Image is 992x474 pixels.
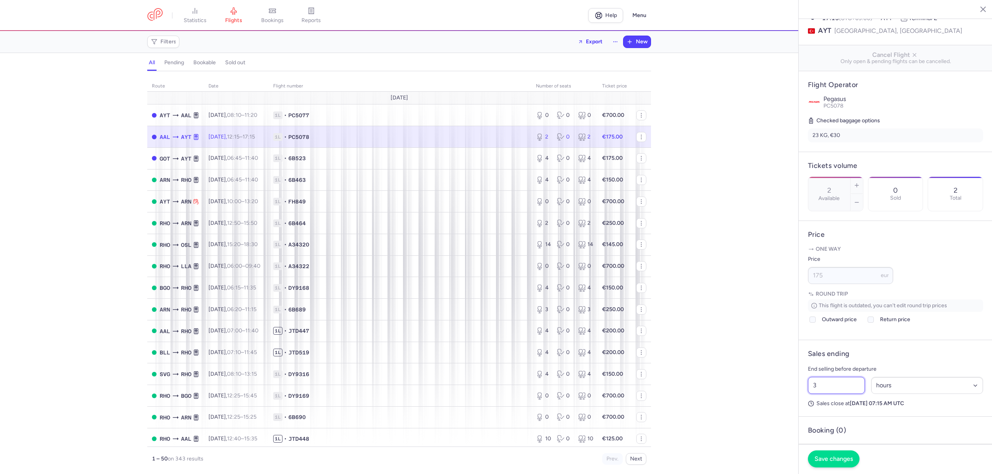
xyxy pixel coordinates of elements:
[227,392,240,399] time: 12:25
[531,80,598,92] th: number of seats
[273,327,282,335] span: 1L
[288,413,306,421] span: 6B690
[160,241,170,249] span: RHO
[273,154,282,162] span: 1L
[808,255,893,264] label: Price
[536,262,551,270] div: 0
[602,349,624,356] strong: €200.00
[273,370,282,378] span: 1L
[284,413,287,421] span: •
[160,154,170,163] span: GOT
[536,413,551,421] div: 0
[288,111,309,119] span: PC5077
[557,198,572,205] div: 0
[284,327,287,335] span: •
[227,371,241,377] time: 08:10
[536,435,551,443] div: 10
[557,241,572,248] div: 0
[227,220,241,226] time: 12:50
[288,349,309,356] span: JTD519
[227,414,257,420] span: –
[284,370,287,378] span: •
[227,112,257,118] span: –
[536,306,551,313] div: 3
[536,111,551,119] div: 0
[273,111,282,119] span: 1L
[227,263,260,269] span: –
[208,327,258,334] span: [DATE],
[850,400,904,407] strong: [DATE] 07:15 AM UTC
[578,413,593,421] div: 0
[578,176,593,184] div: 4
[204,80,269,92] th: date
[181,305,191,314] span: RHO
[578,306,593,313] div: 3
[808,230,983,239] h4: Price
[147,8,163,22] a: CitizenPlane red outlined logo
[808,96,820,108] img: Pegasus logo
[160,305,170,314] span: ARN
[181,197,191,206] span: ARN
[602,155,623,161] strong: €175.00
[578,349,593,356] div: 4
[808,80,983,89] h4: Flight Operator
[181,370,191,378] span: RHO
[227,327,258,334] span: –
[181,392,191,400] span: BGO
[808,400,983,407] p: Sales close at
[208,220,257,226] span: [DATE],
[193,59,216,66] h4: bookable
[557,306,572,313] div: 0
[160,348,170,357] span: BLL
[557,154,572,162] div: 0
[273,176,282,184] span: 1L
[284,262,287,270] span: •
[148,36,179,48] button: Filters
[288,327,309,335] span: JTD447
[578,241,593,248] div: 14
[536,176,551,184] div: 4
[284,198,287,205] span: •
[808,245,983,253] p: One way
[578,435,593,443] div: 10
[160,176,170,184] span: ARN
[808,267,893,284] input: ---
[834,26,962,36] span: [GEOGRAPHIC_DATA], [GEOGRAPHIC_DATA]
[578,370,593,378] div: 4
[273,435,282,443] span: 1L
[557,349,572,356] div: 0
[536,370,551,378] div: 4
[292,7,331,24] a: reports
[208,435,257,442] span: [DATE],
[245,198,258,205] time: 13:20
[536,133,551,141] div: 2
[181,284,191,292] span: RHO
[176,7,214,24] a: statistics
[557,284,572,292] div: 0
[245,263,260,269] time: 09:40
[181,133,191,141] span: AYT
[557,262,572,270] div: 0
[181,176,191,184] span: RHO
[273,392,282,400] span: 1L
[818,26,831,36] span: AYT
[273,306,282,313] span: 1L
[244,435,257,442] time: 15:35
[536,327,551,335] div: 4
[880,315,910,324] span: Return price
[602,112,624,118] strong: €700.00
[164,59,184,66] h4: pending
[253,7,292,24] a: bookings
[208,133,255,140] span: [DATE],
[578,154,593,162] div: 4
[181,241,191,249] span: OSL
[208,263,260,269] span: [DATE],
[244,284,256,291] time: 11:35
[808,450,859,467] button: Save changes
[823,96,983,103] p: Pegasus
[208,306,257,313] span: [DATE],
[890,195,901,201] p: Sold
[808,161,983,170] h4: Tickets volume
[602,198,624,205] strong: €700.00
[578,133,593,141] div: 2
